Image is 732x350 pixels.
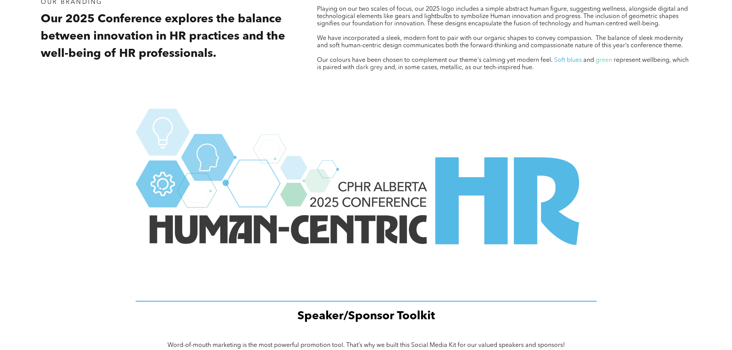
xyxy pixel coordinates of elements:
[554,57,582,63] span: Soft blues
[384,65,534,71] span: and, in some cases, metallic, as our tech-inspired hue.
[596,57,612,63] span: green
[136,109,597,297] img: The logo for the human-centric hr conference in alberta.
[317,57,553,63] span: Our colours have been chosen to complement our theme's calming yet modern feel.
[317,35,683,49] span: We have incorporated a sleek, modern font to pair with our organic shapes to convey compassion. T...
[583,57,594,63] span: and
[168,342,565,348] span: Word-of-mouth marketing is the most powerful promotion tool. That’s why we built this Social Medi...
[317,6,688,27] span: Playing on our two scales of focus, our 2025 logo includes a simple abstract human figure, sugges...
[356,65,383,71] span: dark grey
[41,13,285,60] span: Our 2025 Conference explores the balance between innovation in HR practices and the well-being of...
[297,310,435,322] span: Speaker/Sponsor Toolkit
